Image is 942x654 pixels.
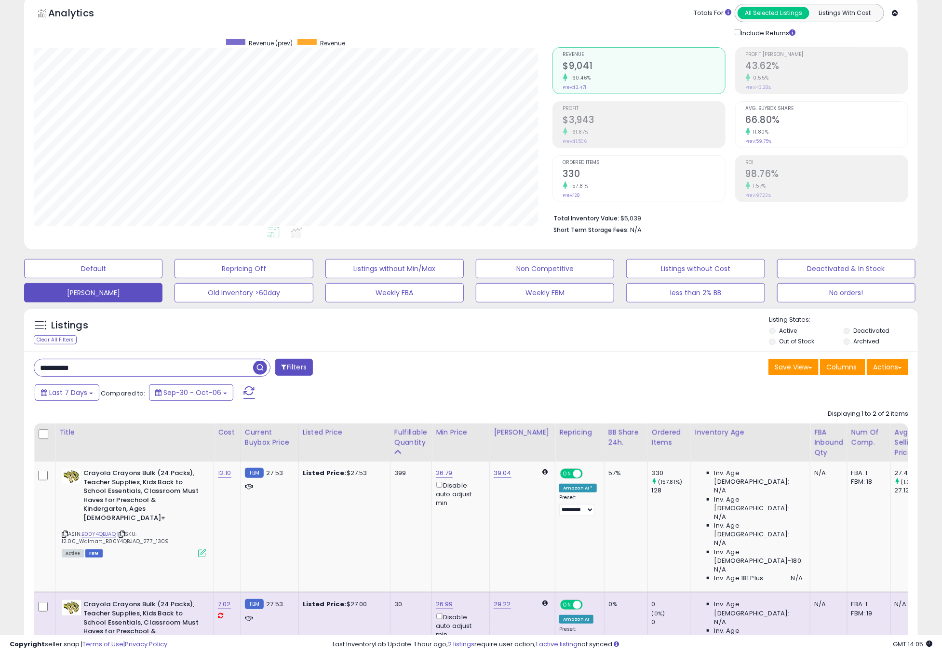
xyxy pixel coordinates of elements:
div: ASIN: [62,469,206,556]
button: All Selected Listings [738,7,809,19]
span: ON [561,601,573,609]
button: Old Inventory >60day [175,283,313,302]
span: Compared to: [101,389,145,398]
div: Title [59,427,210,437]
span: OFF [581,601,597,609]
a: 29.22 [494,599,511,609]
strong: Copyright [10,640,45,649]
div: Disable auto adjust min [436,612,482,639]
div: Amazon AI [559,615,593,624]
span: Revenue (prev) [249,39,293,47]
button: Last 7 Days [35,384,99,401]
div: Num of Comp. [851,427,887,448]
div: Fulfillable Quantity [394,427,428,448]
small: Prev: 128 [563,192,580,198]
span: Profit [563,106,725,111]
small: 160.46% [567,74,592,82]
label: Active [779,327,797,335]
small: 11.80% [750,128,769,136]
span: Profit [PERSON_NAME] [746,52,908,57]
button: Deactivated & In Stock [777,259,915,278]
small: Prev: 43.38% [746,84,771,90]
span: Inv. Age [DEMOGRAPHIC_DATA]: [714,600,803,617]
div: Amazon AI * [559,484,597,492]
div: 0 [652,600,691,609]
div: Preset: [559,494,597,516]
h2: 43.62% [746,60,908,73]
a: Terms of Use [82,640,123,649]
small: 1.57% [750,182,767,190]
h5: Listings [51,319,88,332]
button: Weekly FBA [325,283,464,302]
span: Inv. Age [DEMOGRAPHIC_DATA]: [714,469,803,486]
span: Ordered Items [563,160,725,165]
div: 57% [608,469,640,477]
h2: 66.80% [746,114,908,127]
div: seller snap | | [10,640,167,649]
div: Last InventoryLab Update: 1 hour ago, require user action, not synced. [333,640,932,649]
span: Columns [826,362,857,372]
a: 26.99 [436,599,453,609]
small: (157.81%) [658,478,682,486]
a: 1 active listing [536,640,578,649]
div: Inventory Age [695,427,806,437]
h5: Analytics [48,6,113,22]
span: N/A [631,225,642,234]
img: 51CIdsevEaL._SL40_.jpg [62,600,81,615]
h2: $3,943 [563,114,725,127]
b: Listed Price: [303,599,347,609]
a: 39.04 [494,468,511,478]
div: FBA: 1 [851,600,883,609]
div: 0 [652,618,691,627]
div: 30 [394,600,424,609]
button: Weekly FBM [476,283,614,302]
div: Min Price [436,427,485,437]
span: N/A [714,486,726,495]
b: Crayola Crayons Bulk (24 Packs), Teacher Supplies, Kids Back to School Essentials, Classroom Must... [83,469,201,525]
small: FBM [245,468,264,478]
button: Listings without Cost [626,259,765,278]
div: FBA inbound Qty [814,427,843,458]
small: Prev: $1,506 [563,138,587,144]
div: FBA: 1 [851,469,883,477]
button: Filters [275,359,313,376]
div: 128 [652,486,691,495]
b: Total Inventory Value: [554,214,619,222]
span: All listings currently available for purchase on Amazon [62,549,84,558]
button: No orders! [777,283,915,302]
span: Inv. Age [DEMOGRAPHIC_DATA]: [714,495,803,513]
span: 27.53 [266,468,283,477]
li: $5,039 [554,212,901,223]
small: 0.55% [750,74,769,82]
a: 12.10 [218,468,231,478]
div: FBM: 19 [851,609,883,618]
div: Displaying 1 to 2 of 2 items [828,409,908,419]
div: Repricing [559,427,600,437]
div: 27.4 [895,469,934,477]
small: 157.81% [567,182,589,190]
button: Columns [820,359,865,375]
div: 0% [608,600,640,609]
button: Repricing Off [175,259,313,278]
small: Prev: 59.75% [746,138,772,144]
span: Avg. Buybox Share [746,106,908,111]
p: Listing States: [769,315,918,325]
small: (0%) [652,610,665,617]
button: Listings With Cost [809,7,881,19]
div: [PERSON_NAME] [494,427,551,437]
span: N/A [714,513,726,521]
button: Default [24,259,162,278]
div: 27.12 [895,486,934,495]
span: N/A [714,618,726,627]
span: ON [561,470,573,478]
button: Actions [867,359,908,375]
span: Last 7 Days [49,388,87,397]
div: Clear All Filters [34,335,77,344]
div: Avg Selling Price [895,427,930,458]
span: Revenue [563,52,725,57]
a: 26.79 [436,468,453,478]
div: Cost [218,427,237,437]
span: 27.53 [266,599,283,609]
button: Save View [768,359,819,375]
a: 2 listings [448,640,474,649]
